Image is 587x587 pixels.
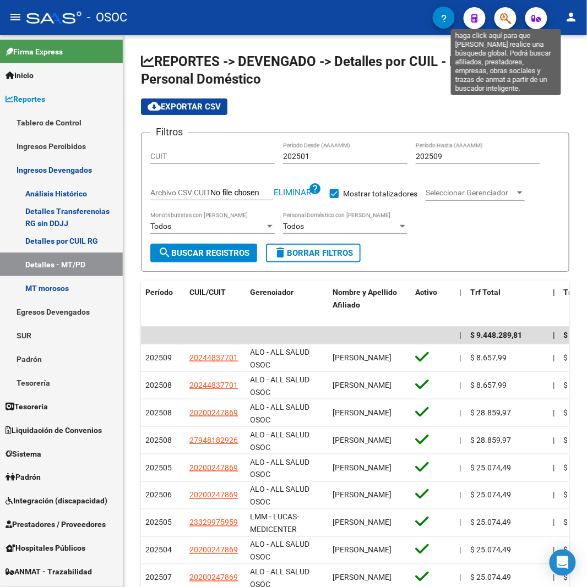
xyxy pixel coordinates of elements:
[87,6,127,30] span: - OSOC
[250,375,309,397] span: ALO - ALL SALUD OSOC
[158,246,171,259] mat-icon: search
[141,98,227,115] button: Exportar CSV
[553,331,555,339] span: |
[411,281,455,329] datatable-header-cell: Activo
[553,288,555,297] span: |
[459,408,461,417] span: |
[145,353,172,362] span: 202509
[189,491,238,500] span: 20200247869
[550,550,576,576] div: Open Intercom Messenger
[274,189,311,196] button: Eliminar
[470,288,501,297] span: Trf Total
[553,573,555,582] span: |
[145,491,172,500] span: 202506
[246,281,328,329] datatable-header-cell: Gerenciador
[308,182,322,195] mat-icon: help
[470,436,511,445] span: $ 28.859,97
[470,463,511,472] span: $ 25.074,49
[553,491,555,500] span: |
[189,518,238,527] span: 23329975959
[274,248,353,258] span: Borrar Filtros
[553,463,555,472] span: |
[459,353,461,362] span: |
[250,458,309,479] span: ALO - ALL SALUD OSOC
[333,436,392,445] span: [PERSON_NAME]
[466,281,548,329] datatable-header-cell: Trf Total
[250,513,299,534] span: LMM - LUCAS-MEDICENTER
[274,246,287,259] mat-icon: delete
[148,102,221,112] span: Exportar CSV
[150,222,171,231] span: Todos
[6,93,45,105] span: Reportes
[470,331,522,339] span: $ 9.448.289,81
[470,546,511,555] span: $ 25.074,49
[459,381,461,389] span: |
[189,573,238,582] span: 20200247869
[459,518,461,527] span: |
[553,518,555,527] span: |
[189,436,238,445] span: 27948182926
[189,288,226,297] span: CUIL/CUIT
[145,288,173,297] span: Período
[415,288,437,297] span: Activo
[553,353,555,362] span: |
[459,463,461,472] span: |
[470,353,507,362] span: $ 8.657,99
[343,187,417,200] span: Mostrar totalizadores
[6,566,92,578] span: ANMAT - Trazabilidad
[333,353,392,362] span: [PERSON_NAME]
[189,408,238,417] span: 20200247869
[470,408,511,417] span: $ 28.859,97
[470,518,511,527] span: $ 25.074,49
[333,518,392,527] span: [PERSON_NAME]
[333,463,392,472] span: [PERSON_NAME]
[185,281,246,329] datatable-header-cell: CUIL/CUIT
[145,408,172,417] span: 202508
[141,54,531,87] span: REPORTES -> DEVENGADO -> Detalles por CUIL - Monotributo / Personal Doméstico
[9,10,22,24] mat-icon: menu
[145,463,172,472] span: 202505
[6,471,41,484] span: Padrón
[548,281,559,329] datatable-header-cell: |
[250,403,309,424] span: ALO - ALL SALUD OSOC
[250,540,309,562] span: ALO - ALL SALUD OSOC
[189,381,238,389] span: 20244837701
[250,485,309,507] span: ALO - ALL SALUD OSOC
[150,244,257,262] button: Buscar Registros
[189,463,238,472] span: 20200247869
[470,381,507,389] span: $ 8.657,99
[6,401,48,413] span: Tesorería
[283,222,304,231] span: Todos
[459,288,461,297] span: |
[333,573,392,582] span: [PERSON_NAME]
[333,288,397,309] span: Nombre y Apellido Afiliado
[553,546,555,555] span: |
[210,188,274,198] input: Archivo CSV CUIT
[158,248,249,258] span: Buscar Registros
[459,436,461,445] span: |
[459,331,461,339] span: |
[333,491,392,500] span: [PERSON_NAME]
[333,408,392,417] span: [PERSON_NAME]
[565,10,578,24] mat-icon: person
[189,546,238,555] span: 20200247869
[459,491,461,500] span: |
[459,573,461,582] span: |
[553,436,555,445] span: |
[426,188,515,198] span: Seleccionar Gerenciador
[6,424,102,436] span: Liquidación de Convenios
[266,244,361,262] button: Borrar Filtros
[189,353,238,362] span: 20244837701
[470,491,511,500] span: $ 25.074,49
[6,542,85,555] span: Hospitales Públicos
[250,430,309,452] span: ALO - ALL SALUD OSOC
[455,281,466,329] datatable-header-cell: |
[6,519,106,531] span: Prestadores / Proveedores
[250,348,309,369] span: ALO - ALL SALUD OSOC
[553,408,555,417] span: |
[333,546,392,555] span: [PERSON_NAME]
[145,573,172,582] span: 202507
[333,381,392,389] span: [PERSON_NAME]
[6,495,107,507] span: Integración (discapacidad)
[6,448,41,460] span: Sistema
